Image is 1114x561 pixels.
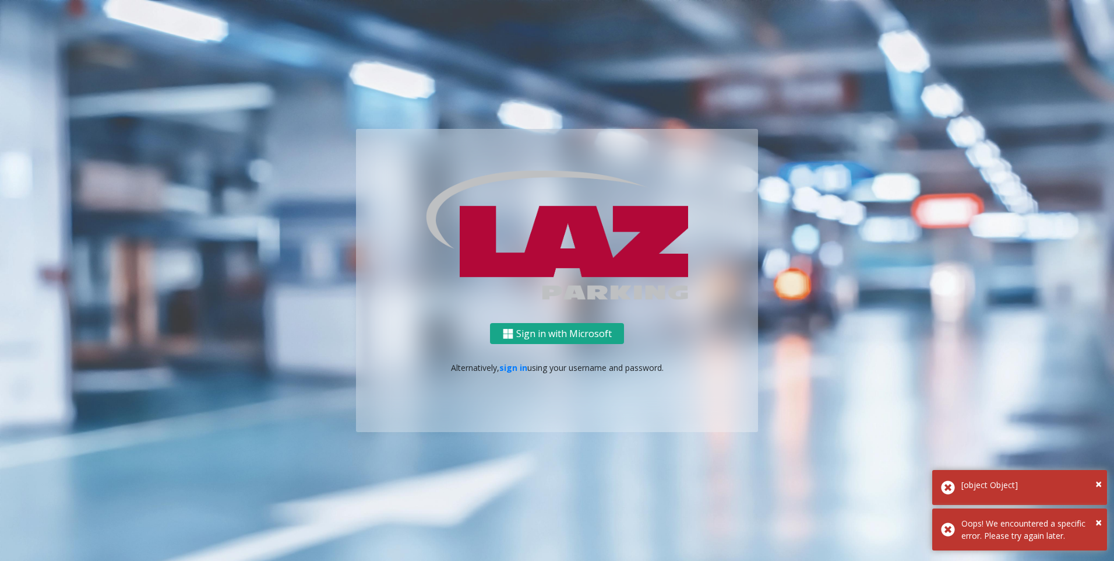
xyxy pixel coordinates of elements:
span: × [1095,476,1102,492]
button: Sign in with Microsoft [490,323,624,345]
button: Close [1095,514,1102,531]
span: × [1095,514,1102,530]
div: Oops! We encountered a specific error. Please try again later. [961,517,1098,542]
button: Close [1095,475,1102,493]
a: sign in [499,362,527,373]
p: Alternatively, using your username and password. [368,362,746,374]
div: [object Object] [961,479,1098,491]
